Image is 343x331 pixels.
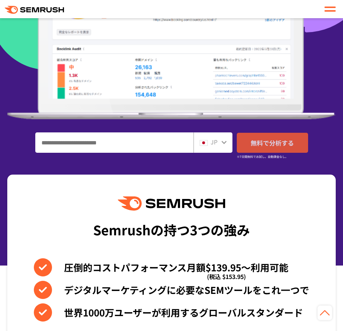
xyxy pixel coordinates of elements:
li: 世界1000万ユーザーが利用するグローバルスタンダード [34,303,309,322]
input: ドメイン、キーワードまたはURLを入力してください [36,133,193,152]
span: (税込 $153.95) [207,267,246,286]
span: 無料で分析する [251,138,294,147]
img: Semrush [118,196,225,211]
small: ※7日間無料でお試し。自動課金なし。 [237,153,288,160]
a: 無料で分析する [237,133,308,153]
li: デジタルマーケティングに必要なSEMツールをこれ一つで [34,281,309,299]
li: 圧倒的コストパフォーマンス月額$139.95〜利用可能 [34,258,309,276]
span: JP [211,137,218,146]
div: Semrushの持つ3つの強み [93,216,250,243]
